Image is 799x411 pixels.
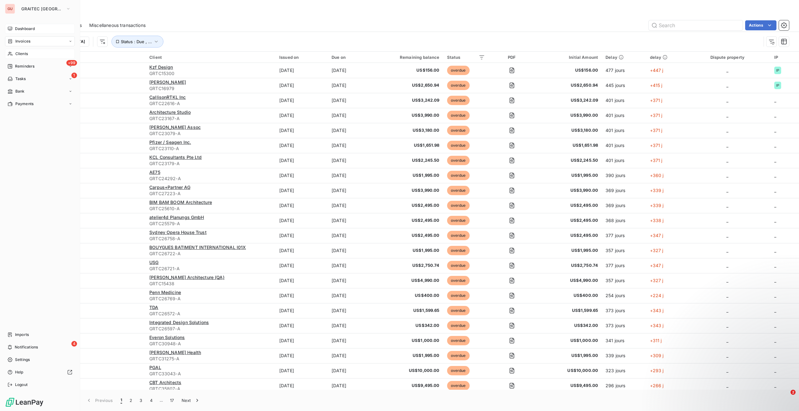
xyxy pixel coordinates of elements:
button: 17 [166,394,178,407]
span: KCL Consultants Pte Ltd [149,155,202,160]
span: GRTC33043-A [149,371,272,377]
span: [PERSON_NAME] Assoc [149,124,201,130]
td: [DATE] [328,333,372,348]
td: 369 jours [602,198,646,213]
iframe: Intercom notifications message [674,350,799,394]
span: +371 j [650,98,662,103]
span: _ [774,263,776,268]
span: GRTC26597-A [149,326,272,332]
span: +339 j [650,188,664,193]
td: [DATE] [276,333,328,348]
td: [DATE] [276,348,328,363]
span: overdue [447,96,470,105]
span: _ [726,338,728,343]
span: Imports [15,332,29,337]
span: US$342.00 [376,322,440,329]
button: 2 [126,394,136,407]
span: +99 [66,60,77,66]
td: [DATE] [276,273,328,288]
span: GRTC23110-A [149,145,272,152]
td: 401 jours [602,93,646,108]
span: GRTC26722-A [149,251,272,257]
td: 357 jours [602,243,646,258]
td: 296 jours [602,378,646,393]
td: [DATE] [328,93,372,108]
span: [PERSON_NAME] Architecture (QA) [149,275,224,280]
span: overdue [447,141,470,150]
span: overdue [447,306,470,315]
span: … [156,395,166,405]
span: _ [726,113,728,118]
span: _ [774,233,776,238]
span: US$2,245.50 [539,157,598,164]
span: _ [726,83,728,88]
span: _ [726,248,728,253]
span: US$4,990.00 [376,277,440,284]
td: [DATE] [328,123,372,138]
span: US$2,495.00 [376,202,440,209]
span: Settings [15,357,30,363]
span: US$2,495.00 [539,202,598,209]
span: overdue [447,366,470,375]
span: _ [726,158,728,163]
span: 1 [121,397,122,403]
td: [DATE] [328,273,372,288]
span: _ [726,233,728,238]
button: 4 [146,394,156,407]
span: US$400.00 [539,292,598,299]
span: [PERSON_NAME] Health [149,350,201,355]
button: 3 [136,394,146,407]
span: +338 j [650,218,664,223]
td: 401 jours [602,153,646,168]
td: [DATE] [276,63,328,78]
span: GRTC26758-A [149,236,272,242]
span: _ [774,128,776,133]
td: [DATE] [276,198,328,213]
button: Next [178,394,204,407]
span: overdue [447,171,470,180]
span: overdue [447,291,470,300]
td: 401 jours [602,108,646,123]
span: US$1,995.00 [376,172,440,179]
span: _ [726,128,728,133]
span: _ [726,308,728,313]
span: US$2,750.74 [539,262,598,269]
td: 401 jours [602,138,646,153]
span: _ [774,308,776,313]
span: _ [774,188,776,193]
span: GRTC23167-A [149,115,272,122]
div: Client [149,55,272,60]
span: _ [774,98,776,103]
span: Invoices [15,38,30,44]
td: [DATE] [276,378,328,393]
span: US$1,000.00 [539,337,598,344]
span: GRTC25579-A [149,221,272,227]
span: overdue [447,336,470,345]
td: [DATE] [276,153,328,168]
span: GRTC30948-A [149,341,272,347]
span: +327 j [650,248,663,253]
span: +371 j [650,143,662,148]
td: 339 jours [602,348,646,363]
span: US$10,000.00 [376,368,440,374]
span: _ [774,113,776,118]
span: AE75 [149,170,160,175]
td: [DATE] [328,363,372,378]
span: Notifications [15,344,38,350]
a: Help [5,367,75,377]
span: CallisonRTKL Inc [149,94,186,100]
span: US$1,651.98 [376,142,440,149]
span: Help [15,369,23,375]
span: 2 [791,390,796,395]
span: US$3,990.00 [539,112,598,119]
td: [DATE] [328,63,372,78]
div: Due on [332,55,368,60]
span: overdue [447,231,470,240]
span: US$10,000.00 [539,368,598,374]
span: _ [726,98,728,103]
span: TDA [149,305,158,310]
td: [DATE] [276,168,328,183]
td: 369 jours [602,183,646,198]
span: GRTC15300 [149,70,272,77]
span: US$2,750.74 [376,262,440,269]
